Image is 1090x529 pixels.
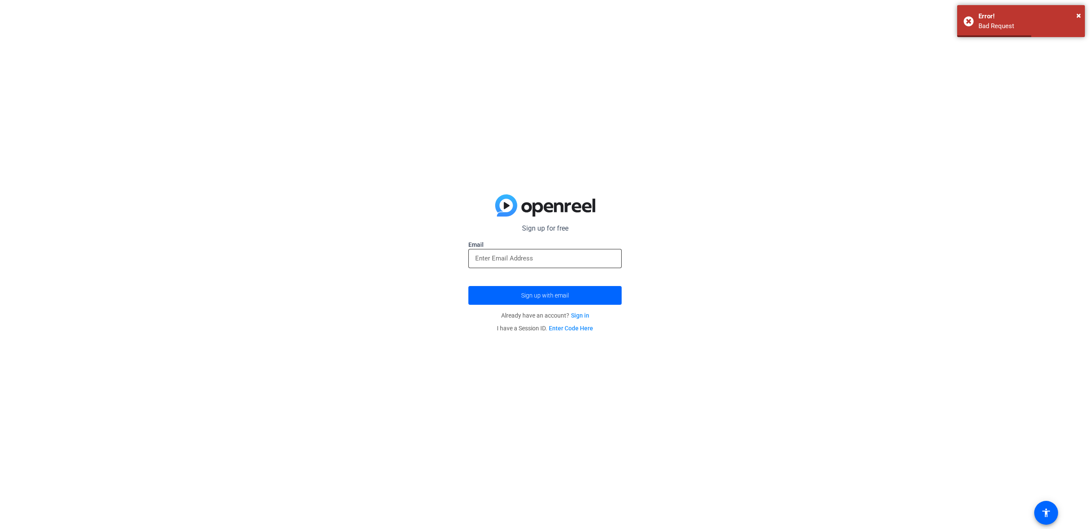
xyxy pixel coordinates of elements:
[549,325,593,332] a: Enter Code Here
[501,312,589,319] span: Already have an account?
[1041,508,1051,518] mat-icon: accessibility
[1076,9,1081,22] button: Close
[468,286,622,305] button: Sign up with email
[978,21,1079,31] div: Bad Request
[497,325,593,332] span: I have a Session ID.
[571,312,589,319] a: Sign in
[978,12,1079,21] div: Error!
[495,194,595,217] img: blue-gradient.svg
[468,240,622,249] label: Email
[475,253,615,263] input: Enter Email Address
[468,223,622,234] p: Sign up for free
[1076,10,1081,20] span: ×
